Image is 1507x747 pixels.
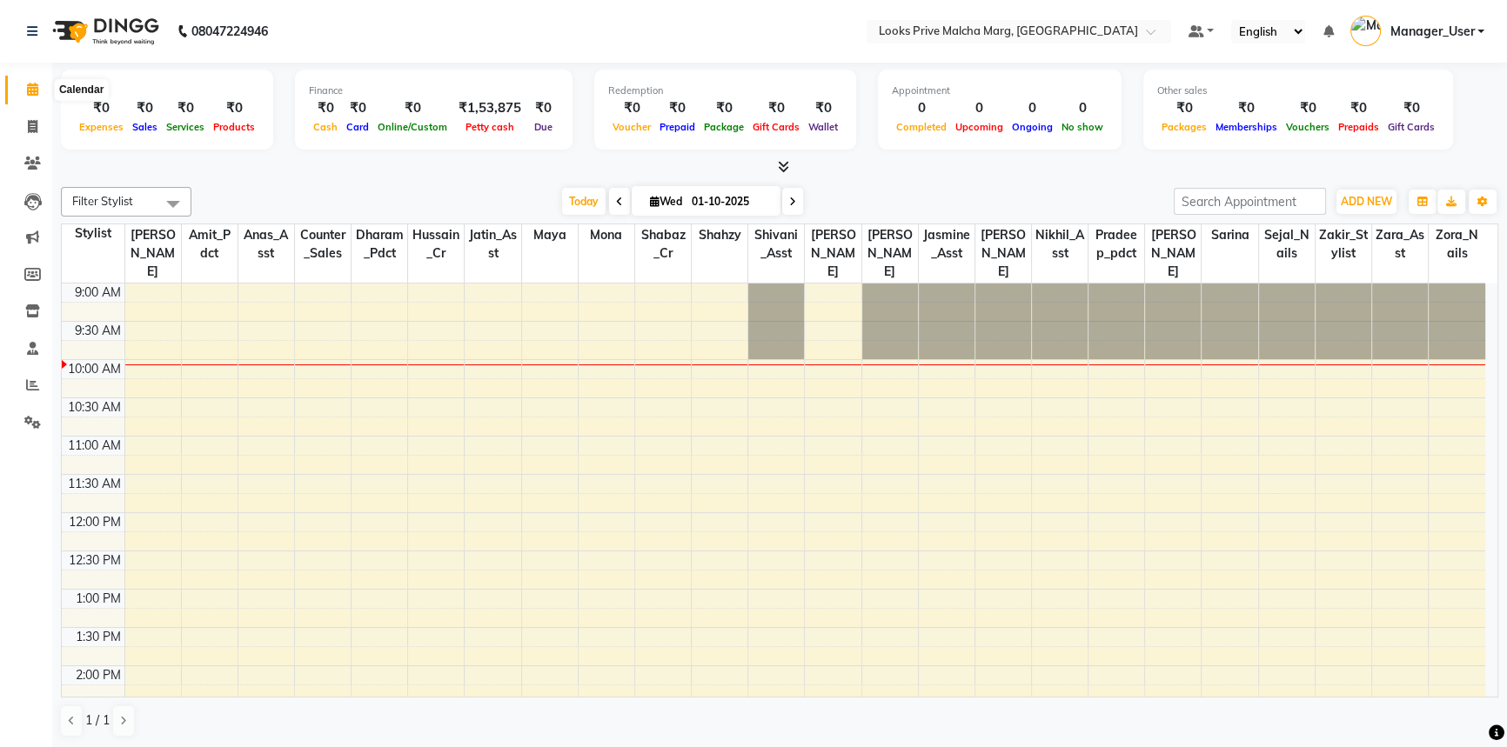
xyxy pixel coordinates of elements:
span: Zara_Asst [1372,224,1428,264]
span: Cash [309,121,342,133]
span: Shahzy [692,224,747,246]
div: ₹0 [209,98,259,118]
span: Prepaids [1334,121,1383,133]
div: ₹0 [1334,98,1383,118]
span: Gift Cards [1383,121,1439,133]
span: ADD NEW [1341,195,1392,208]
span: [PERSON_NAME] [975,224,1031,283]
span: Anas_Asst [238,224,294,264]
div: Other sales [1157,83,1439,98]
div: Calendar [55,80,108,101]
div: 0 [892,98,951,118]
div: ₹1,53,875 [452,98,528,118]
span: Wed [646,195,687,208]
div: ₹0 [309,98,342,118]
div: ₹0 [373,98,452,118]
span: Petty cash [461,121,519,133]
span: Online/Custom [373,121,452,133]
span: Package [700,121,748,133]
img: Manager_User [1350,16,1381,46]
span: Pradeep_pdct [1088,224,1144,264]
input: 2025-10-01 [687,189,774,215]
div: ₹0 [1383,98,1439,118]
span: Nikhil_Asst [1032,224,1088,264]
span: Prepaid [655,121,700,133]
div: 1:00 PM [72,590,124,608]
span: Shabaz_Cr [635,224,691,264]
span: Jasmine_Asst [919,224,975,264]
div: 0 [1008,98,1057,118]
span: [PERSON_NAME] [1145,224,1201,283]
span: [PERSON_NAME] [862,224,918,283]
span: Shivani_Asst [748,224,804,264]
div: ₹0 [655,98,700,118]
div: 2:00 PM [72,666,124,684]
span: 1 / 1 [85,711,110,730]
span: Manager_User [1390,23,1474,41]
div: 1:30 PM [72,628,124,646]
div: Finance [309,83,559,98]
span: [PERSON_NAME] [805,224,861,283]
div: ₹0 [1211,98,1282,118]
div: 9:30 AM [71,322,124,340]
div: 10:30 AM [64,398,124,417]
span: Expenses [75,121,128,133]
div: ₹0 [1157,98,1211,118]
span: Packages [1157,121,1211,133]
div: 11:30 AM [64,475,124,493]
div: Stylist [62,224,124,243]
span: Hussain_Cr [408,224,464,264]
div: 0 [1057,98,1108,118]
button: ADD NEW [1336,190,1396,214]
span: Wallet [804,121,842,133]
span: Maya [522,224,578,246]
div: 0 [951,98,1008,118]
span: Memberships [1211,121,1282,133]
span: No show [1057,121,1108,133]
input: Search Appointment [1174,188,1326,215]
span: Completed [892,121,951,133]
span: Zakir_Stylist [1316,224,1371,264]
span: Counter_Sales [295,224,351,264]
span: Card [342,121,373,133]
span: Mona [579,224,634,246]
div: Appointment [892,83,1108,98]
span: [PERSON_NAME] [125,224,181,283]
span: Zora_Nails [1429,224,1485,264]
span: Sarina [1202,224,1257,246]
div: ₹0 [804,98,842,118]
div: ₹0 [128,98,162,118]
div: ₹0 [748,98,804,118]
div: ₹0 [528,98,559,118]
span: Upcoming [951,121,1008,133]
div: ₹0 [700,98,748,118]
b: 08047224946 [191,7,268,56]
div: 12:30 PM [65,551,124,570]
div: Total [75,83,259,98]
div: ₹0 [162,98,209,118]
span: Vouchers [1282,121,1334,133]
span: Sejal_Nails [1259,224,1315,264]
span: Filter Stylist [72,194,133,208]
div: ₹0 [608,98,655,118]
span: Voucher [608,121,655,133]
div: 12:00 PM [65,513,124,531]
span: Sales [128,121,162,133]
div: ₹0 [1282,98,1334,118]
div: Redemption [608,83,842,98]
span: Jatin_Asst [465,224,520,264]
img: logo [44,7,164,56]
div: ₹0 [75,98,128,118]
span: Services [162,121,209,133]
span: Today [562,188,606,215]
div: 10:00 AM [64,360,124,378]
span: Amit_Pdct [182,224,238,264]
span: Gift Cards [748,121,804,133]
span: Due [530,121,557,133]
div: 9:00 AM [71,283,124,302]
span: Dharam_Pdct [352,224,407,264]
span: Products [209,121,259,133]
div: 11:00 AM [64,437,124,455]
div: ₹0 [342,98,373,118]
span: Ongoing [1008,121,1057,133]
